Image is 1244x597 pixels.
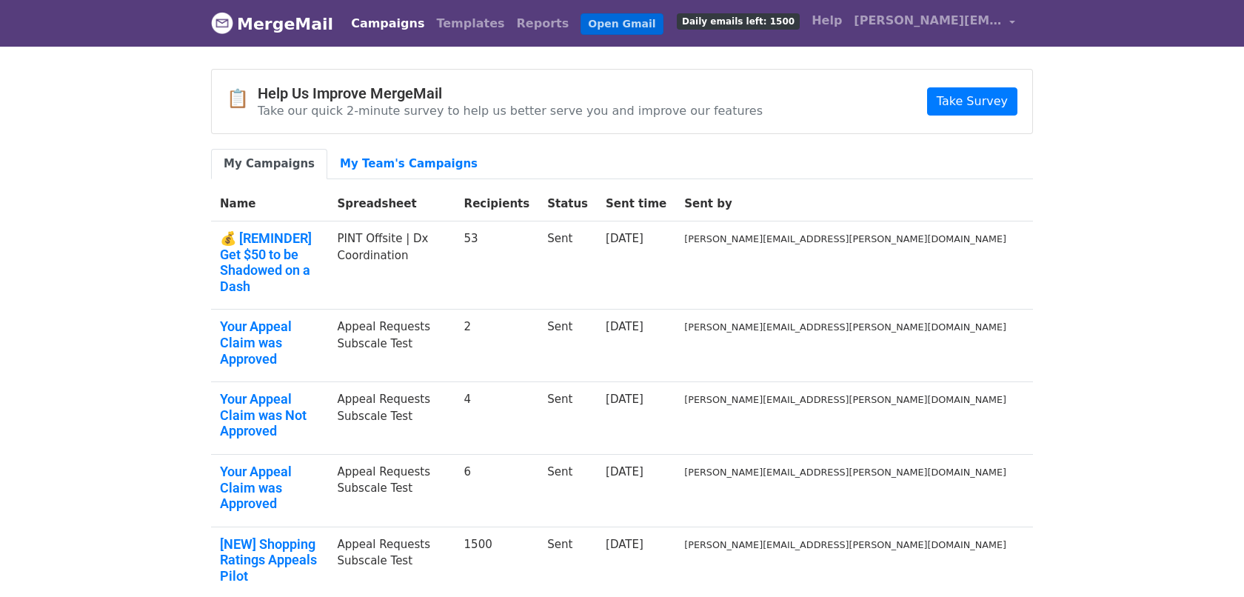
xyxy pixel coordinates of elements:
a: Your Appeal Claim was Approved [220,464,320,512]
td: Appeal Requests Subscale Test [329,310,455,382]
td: 2 [455,310,539,382]
td: PINT Offsite | Dx Coordination [329,221,455,310]
span: 📋 [227,88,258,110]
a: [DATE] [606,320,643,333]
a: Your Appeal Claim was Approved [220,318,320,367]
th: Sent time [597,187,675,221]
span: Daily emails left: 1500 [677,13,800,30]
p: Take our quick 2-minute survey to help us better serve you and improve our features [258,103,763,119]
td: Sent [538,454,597,527]
small: [PERSON_NAME][EMAIL_ADDRESS][PERSON_NAME][DOMAIN_NAME] [684,321,1006,333]
a: 💰 [REMINDER] Get $50 to be Shadowed on a Dash [220,230,320,294]
a: Help [806,6,848,36]
a: Your Appeal Claim was Not Approved [220,391,320,439]
a: Take Survey [927,87,1017,116]
th: Sent by [675,187,1015,221]
a: My Campaigns [211,149,327,179]
a: Reports [511,9,575,39]
a: Daily emails left: 1500 [671,6,806,36]
h4: Help Us Improve MergeMail [258,84,763,102]
a: Templates [430,9,510,39]
td: Sent [538,382,597,455]
a: MergeMail [211,8,333,39]
a: Campaigns [345,9,430,39]
img: MergeMail logo [211,12,233,34]
a: Open Gmail [581,13,663,35]
a: My Team's Campaigns [327,149,490,179]
a: [PERSON_NAME][EMAIL_ADDRESS][PERSON_NAME][DOMAIN_NAME] [848,6,1021,41]
td: 6 [455,454,539,527]
th: Spreadsheet [329,187,455,221]
a: [DATE] [606,393,643,406]
td: Appeal Requests Subscale Test [329,454,455,527]
td: Sent [538,221,597,310]
th: Status [538,187,597,221]
small: [PERSON_NAME][EMAIL_ADDRESS][PERSON_NAME][DOMAIN_NAME] [684,539,1006,550]
td: 53 [455,221,539,310]
td: 4 [455,382,539,455]
iframe: Chat Widget [1170,526,1244,597]
a: [NEW] Shopping Ratings Appeals Pilot [220,536,320,584]
small: [PERSON_NAME][EMAIL_ADDRESS][PERSON_NAME][DOMAIN_NAME] [684,467,1006,478]
a: [DATE] [606,465,643,478]
a: [DATE] [606,232,643,245]
td: Appeal Requests Subscale Test [329,382,455,455]
th: Name [211,187,329,221]
th: Recipients [455,187,539,221]
small: [PERSON_NAME][EMAIL_ADDRESS][PERSON_NAME][DOMAIN_NAME] [684,233,1006,244]
a: [DATE] [606,538,643,551]
td: Sent [538,310,597,382]
small: [PERSON_NAME][EMAIL_ADDRESS][PERSON_NAME][DOMAIN_NAME] [684,394,1006,405]
span: [PERSON_NAME][EMAIL_ADDRESS][PERSON_NAME][DOMAIN_NAME] [854,12,1002,30]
